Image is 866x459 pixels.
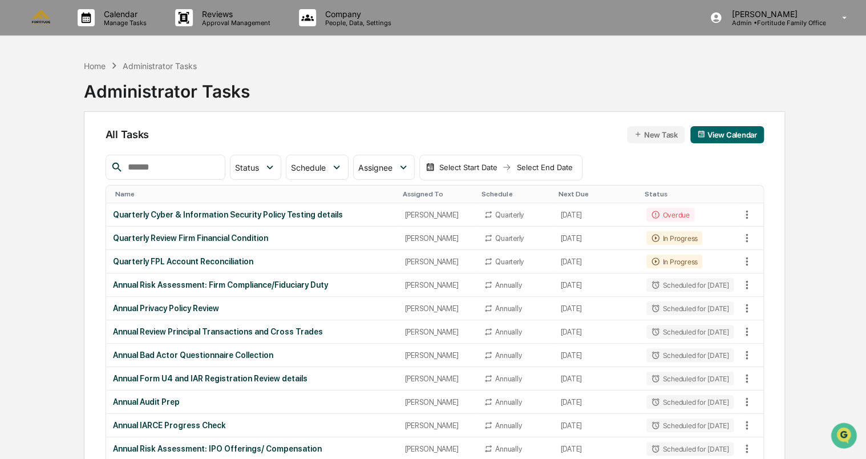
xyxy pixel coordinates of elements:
div: In Progress [646,231,702,245]
div: Overdue [646,208,694,222]
div: 🗄️ [83,145,92,154]
button: New Task [627,126,685,143]
div: Scheduled for [DATE] [646,395,733,409]
div: Scheduled for [DATE] [646,278,733,292]
div: Toggle SortBy [558,190,635,198]
p: People, Data, Settings [316,19,397,27]
div: Toggle SortBy [644,190,735,198]
div: [PERSON_NAME] [404,445,470,453]
p: [PERSON_NAME] [722,9,825,19]
div: Administrator Tasks [84,72,250,102]
div: Scheduled for [DATE] [646,372,733,385]
div: Annually [495,351,521,360]
p: How can we help? [11,24,208,42]
div: Toggle SortBy [402,190,472,198]
div: Annually [495,398,521,406]
div: Quarterly [495,257,524,266]
div: Select End Date [513,163,576,172]
span: Schedule [291,163,326,172]
div: [PERSON_NAME] [404,304,470,313]
div: Annually [495,375,521,383]
td: [DATE] [553,250,640,273]
div: Quarterly Cyber & Information Security Policy Testing details [113,210,391,219]
span: Preclearance [23,144,74,155]
td: [DATE] [553,273,640,297]
div: [PERSON_NAME] [404,257,470,266]
img: logo [27,10,55,25]
img: 1746055101610-c473b297-6a78-478c-a979-82029cc54cd1 [11,87,32,108]
div: Annual IARCE Progress Check [113,421,391,430]
td: [DATE] [553,414,640,437]
img: arrow right [502,163,511,172]
div: In Progress [646,255,702,268]
a: 🗄️Attestations [78,139,146,160]
div: Quarterly FPL Account Reconciliation [113,257,391,266]
div: [PERSON_NAME] [404,281,470,289]
div: [PERSON_NAME] [404,234,470,243]
a: Powered byPylon [80,193,138,202]
div: Administrator Tasks [123,61,197,71]
div: [PERSON_NAME] [404,375,470,383]
img: calendar [697,130,705,138]
span: Attestations [94,144,141,155]
a: 🔎Data Lookup [7,161,76,182]
p: Admin • Fortitude Family Office [722,19,825,27]
span: All Tasks [106,128,149,140]
span: Assignee [358,163,392,172]
div: Annual Audit Prep [113,397,391,406]
p: Reviews [193,9,276,19]
div: Annually [495,445,521,453]
div: Select Start Date [437,163,500,172]
p: Manage Tasks [95,19,152,27]
td: [DATE] [553,344,640,367]
div: Annual Form U4 and IAR Registration Review details [113,374,391,383]
div: [PERSON_NAME] [404,211,470,219]
div: Scheduled for [DATE] [646,348,733,362]
td: [DATE] [553,297,640,320]
div: Annual Bad Actor Questionnaire Collection [113,351,391,360]
p: Company [316,9,397,19]
div: Toggle SortBy [481,190,549,198]
span: Data Lookup [23,166,72,177]
div: [PERSON_NAME] [404,421,470,430]
div: Quarterly Review Firm Financial Condition [113,233,391,243]
div: Quarterly [495,234,524,243]
input: Clear [30,52,188,64]
div: 🔎 [11,167,21,176]
div: Scheduled for [DATE] [646,442,733,456]
td: [DATE] [553,320,640,344]
div: [PERSON_NAME] [404,328,470,336]
div: Annually [495,421,521,430]
p: Calendar [95,9,152,19]
div: [PERSON_NAME] [404,398,470,406]
span: Status [235,163,259,172]
td: [DATE] [553,390,640,414]
button: Start new chat [194,91,208,104]
img: calendar [426,163,435,172]
div: Start new chat [39,87,187,99]
div: Annually [495,304,521,313]
iframe: Open customer support [829,421,860,452]
div: Home [84,61,106,71]
div: [PERSON_NAME] [404,351,470,360]
td: [DATE] [553,203,640,227]
div: Annual Review Principal Transactions and Cross Trades [113,327,391,336]
div: Annual Risk Assessment: IPO Offerings/ Compensation [113,444,391,453]
a: 🖐️Preclearance [7,139,78,160]
div: Annual Privacy Policy Review [113,304,391,313]
div: Toggle SortBy [115,190,394,198]
div: Scheduled for [DATE] [646,301,733,315]
div: Annually [495,281,521,289]
p: Approval Management [193,19,276,27]
td: [DATE] [553,227,640,250]
div: Scheduled for [DATE] [646,418,733,432]
div: Quarterly [495,211,524,219]
div: 🖐️ [11,145,21,154]
div: Annually [495,328,521,336]
span: Pylon [114,194,138,202]
div: Annual Risk Assessment: Firm Compliance/Fiduciary Duty [113,280,391,289]
td: [DATE] [553,367,640,390]
div: Toggle SortBy [740,190,763,198]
